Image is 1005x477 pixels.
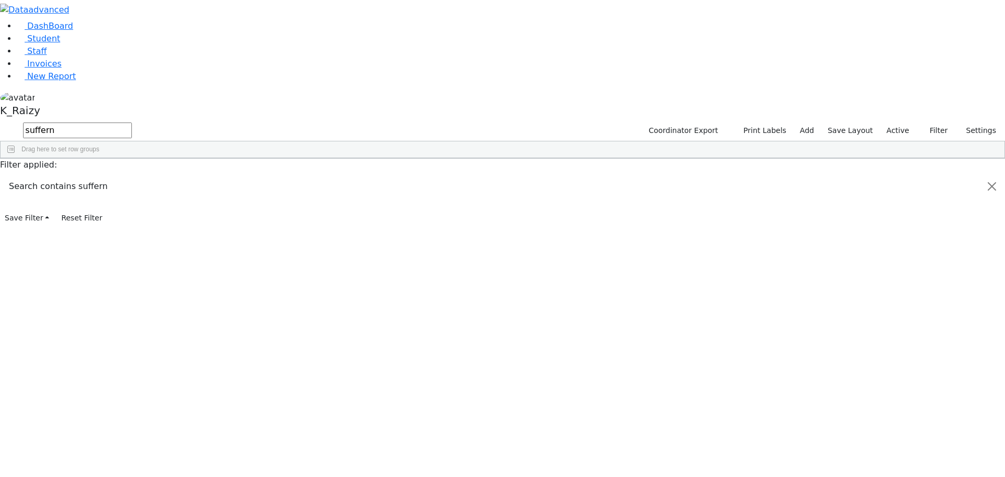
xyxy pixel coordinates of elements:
span: Drag here to set row groups [21,146,99,153]
a: Staff [17,46,47,56]
a: New Report [17,71,76,81]
button: Close [979,172,1004,201]
input: Search [23,123,132,138]
a: Invoices [17,59,62,69]
span: Student [27,34,60,43]
span: New Report [27,71,76,81]
button: Save Layout [823,123,877,139]
button: Reset Filter [57,210,107,226]
a: Student [17,34,60,43]
span: Staff [27,46,47,56]
label: Active [882,123,914,139]
span: Invoices [27,59,62,69]
button: Filter [916,123,953,139]
button: Coordinator Export [642,123,723,139]
a: Add [795,123,819,139]
button: Settings [953,123,1001,139]
button: Print Labels [731,123,791,139]
a: DashBoard [17,21,73,31]
span: DashBoard [27,21,73,31]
